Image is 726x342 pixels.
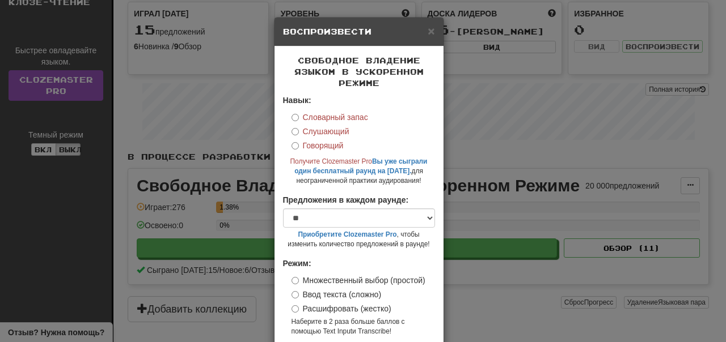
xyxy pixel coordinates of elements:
[292,277,299,284] input: Множественный выбор (простой)
[428,25,434,37] button: Закрыть
[292,291,299,298] input: Ввод текста (сложно)
[292,128,299,135] input: Слушающий
[292,126,349,137] label: Слушающий
[292,140,344,151] label: Говорящий
[292,142,299,149] input: Говорящий
[283,194,409,206] label: Предложения в каждом раунде:
[292,275,425,286] label: Множественный выбор (простой)
[294,55,424,88] span: Свободное Владение языком В Ускоренном Режиме
[292,317,435,336] small: Наберите в 2 раза больше баллов с помощью Text Input и Transcribe !
[283,157,435,186] small: для неограниченной практики аудирования!
[292,112,368,123] label: Словарный запас
[292,289,382,300] label: Ввод текста (сложно)
[292,303,391,314] label: Расшифровать (жестко)
[283,26,435,37] h5: Воспроизвести
[292,305,299,313] input: Расшифровать (жестко)
[298,230,396,238] a: Приобретите Clozemaster Pro
[292,114,299,121] input: Словарный запас
[283,259,311,268] strong: Режим:
[283,230,435,249] small: , чтобы изменить количество предложений в раунде!
[283,96,311,105] strong: Навык:
[290,157,372,165] span: Получите Clozemaster Pro
[428,24,434,37] span: ×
